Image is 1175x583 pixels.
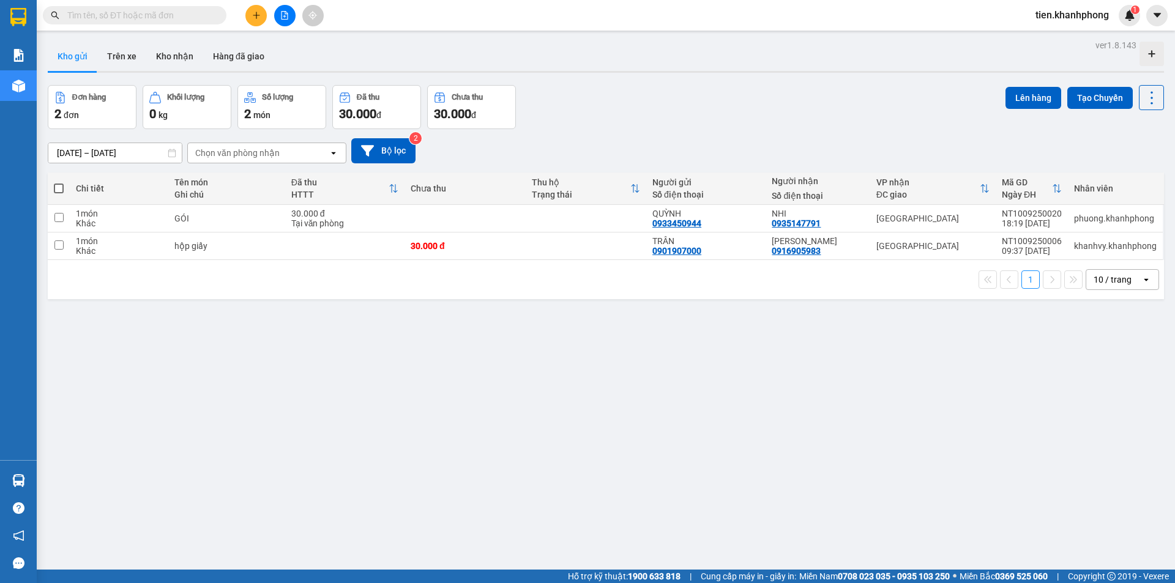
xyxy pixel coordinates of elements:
[76,236,162,246] div: 1 món
[48,143,182,163] input: Select a date range.
[351,138,416,163] button: Bộ lọc
[291,177,389,187] div: Đã thu
[838,571,950,581] strong: 0708 023 035 - 0935 103 250
[996,173,1068,205] th: Toggle SortBy
[12,80,25,92] img: warehouse-icon
[411,184,520,193] div: Chưa thu
[237,85,326,129] button: Số lượng2món
[1141,275,1151,284] svg: open
[532,177,631,187] div: Thu hộ
[434,106,471,121] span: 30.000
[262,93,293,102] div: Số lượng
[174,241,279,251] div: hộp giấy
[652,218,701,228] div: 0933450944
[1005,87,1061,109] button: Lên hàng
[960,570,1048,583] span: Miền Bắc
[54,106,61,121] span: 2
[1074,241,1157,251] div: khanhvy.khanhphong
[1124,10,1135,21] img: icon-new-feature
[1002,246,1062,256] div: 09:37 [DATE]
[285,173,405,205] th: Toggle SortBy
[1131,6,1140,14] sup: 1
[799,570,950,583] span: Miền Nam
[332,85,421,129] button: Đã thu30.000đ
[1002,236,1062,246] div: NT1009250006
[1107,572,1116,581] span: copyright
[149,106,156,121] span: 0
[1002,177,1052,187] div: Mã GD
[291,218,398,228] div: Tại văn phòng
[76,184,162,193] div: Chi tiết
[174,177,279,187] div: Tên món
[1057,570,1059,583] span: |
[652,246,701,256] div: 0901907000
[876,190,980,199] div: ĐC giao
[143,85,231,129] button: Khối lượng0kg
[652,190,759,199] div: Số điện thoại
[690,570,692,583] span: |
[876,214,990,223] div: [GEOGRAPHIC_DATA]
[471,110,476,120] span: đ
[10,8,26,26] img: logo-vxr
[701,570,796,583] span: Cung cấp máy in - giấy in:
[1094,273,1132,286] div: 10 / trang
[526,173,647,205] th: Toggle SortBy
[1026,7,1119,23] span: tien.khanhphong
[97,42,146,71] button: Trên xe
[252,11,261,20] span: plus
[532,190,631,199] div: Trạng thái
[376,110,381,120] span: đ
[12,474,25,487] img: warehouse-icon
[308,11,317,20] span: aim
[652,236,759,246] div: TRÂN
[13,502,24,514] span: question-circle
[652,177,759,187] div: Người gửi
[329,148,338,158] svg: open
[48,42,97,71] button: Kho gửi
[409,132,422,144] sup: 2
[203,42,274,71] button: Hàng đã giao
[76,218,162,228] div: Khác
[772,246,821,256] div: 0916905983
[1133,6,1137,14] span: 1
[245,5,267,26] button: plus
[291,190,389,199] div: HTTT
[339,106,376,121] span: 30.000
[452,93,483,102] div: Chưa thu
[427,85,516,129] button: Chưa thu30.000đ
[76,246,162,256] div: Khác
[195,147,280,159] div: Chọn văn phòng nhận
[1074,214,1157,223] div: phuong.khanhphong
[1002,209,1062,218] div: NT1009250020
[174,214,279,223] div: GÓI
[1152,10,1163,21] span: caret-down
[274,5,296,26] button: file-add
[253,110,270,120] span: món
[302,5,324,26] button: aim
[876,241,990,251] div: [GEOGRAPHIC_DATA]
[167,93,204,102] div: Khối lượng
[13,530,24,541] span: notification
[772,176,864,186] div: Người nhận
[1002,190,1052,199] div: Ngày ĐH
[12,49,25,62] img: solution-icon
[48,85,136,129] button: Đơn hàng2đơn
[1140,42,1164,66] div: Tạo kho hàng mới
[1002,218,1062,228] div: 18:19 [DATE]
[280,11,289,20] span: file-add
[411,241,520,251] div: 30.000 đ
[72,93,106,102] div: Đơn hàng
[1067,87,1133,109] button: Tạo Chuyến
[953,574,957,579] span: ⚪️
[1021,270,1040,289] button: 1
[159,110,168,120] span: kg
[13,557,24,569] span: message
[1095,39,1136,52] div: ver 1.8.143
[357,93,379,102] div: Đã thu
[67,9,212,22] input: Tìm tên, số ĐT hoặc mã đơn
[76,209,162,218] div: 1 món
[995,571,1048,581] strong: 0369 525 060
[244,106,251,121] span: 2
[1146,5,1168,26] button: caret-down
[652,209,759,218] div: QUỲNH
